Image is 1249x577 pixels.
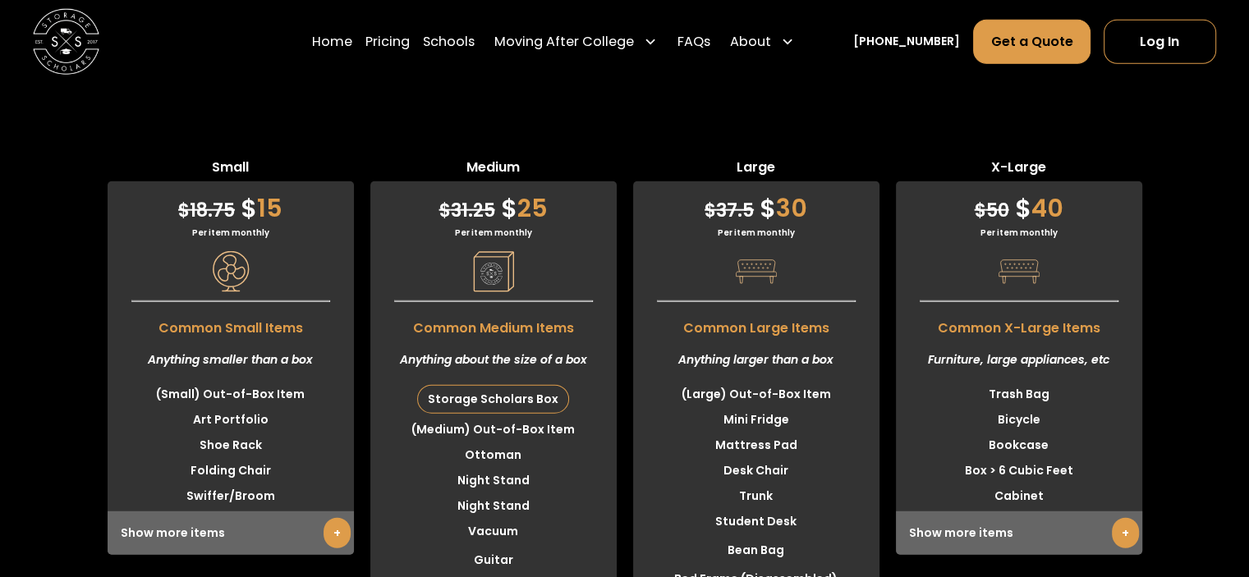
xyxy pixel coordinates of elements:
li: Folding Chair [108,458,354,483]
span: $ [241,190,257,226]
div: Moving After College [494,31,634,51]
span: Common Small Items [108,310,354,338]
li: (Large) Out-of-Box Item [633,382,879,407]
div: About [723,18,801,64]
span: Common X-Large Items [896,310,1142,338]
li: Bicycle [896,407,1142,433]
span: $ [705,198,716,223]
li: (Medium) Out-of-Box Item [370,417,617,442]
a: Schools [423,18,475,64]
li: Student Desk [633,509,879,534]
a: [PHONE_NUMBER] [853,33,960,50]
a: Home [312,18,352,64]
span: 18.75 [178,198,235,223]
span: $ [501,190,517,226]
li: Mini Fridge [633,407,879,433]
li: Shoe Rack [108,433,354,458]
li: Art Portfolio [108,407,354,433]
span: $ [439,198,451,223]
li: Trunk [633,483,879,509]
div: Anything larger than a box [633,338,879,382]
a: Log In [1104,19,1216,63]
li: Swiffer/Broom [108,483,354,509]
li: Mattress Pad [633,433,879,458]
div: Moving After College [488,18,664,64]
li: Trash Bag [896,382,1142,407]
li: Ottoman [370,442,617,468]
span: 37.5 [705,198,754,223]
div: Anything smaller than a box [108,338,354,382]
a: Get a Quote [973,19,1090,63]
span: $ [760,190,776,226]
li: (Small) Out-of-Box Item [108,382,354,407]
a: + [1112,518,1139,548]
li: Night Stand [370,493,617,519]
li: Guitar [370,547,617,573]
li: Box > 6 Cubic Feet [896,458,1142,483]
div: Show more items [108,511,354,555]
div: 40 [896,181,1142,227]
span: Common Large Items [633,310,879,338]
a: + [324,518,351,548]
li: Cabinet [896,483,1142,509]
div: Per item monthly [896,227,1142,239]
img: Pricing Category Icon [999,251,1040,292]
a: FAQs [677,18,709,64]
span: X-Large [896,158,1142,181]
span: 50 [975,198,1009,223]
div: About [730,31,771,51]
span: Medium [370,158,617,181]
img: Pricing Category Icon [473,251,514,292]
span: $ [1015,190,1031,226]
img: Pricing Category Icon [210,251,251,292]
div: 25 [370,181,617,227]
span: 31.25 [439,198,495,223]
img: Pricing Category Icon [736,251,777,292]
span: Small [108,158,354,181]
li: Bean Bag [633,538,879,563]
div: Storage Scholars Box [418,386,568,413]
span: Common Medium Items [370,310,617,338]
div: 30 [633,181,879,227]
span: Large [633,158,879,181]
div: Per item monthly [370,227,617,239]
span: $ [178,198,190,223]
div: Show more items [896,511,1142,555]
li: Bookcase [896,433,1142,458]
li: Night Stand [370,468,617,493]
div: Per item monthly [633,227,879,239]
div: 15 [108,181,354,227]
li: Vacuum [370,519,617,544]
a: Pricing [365,18,410,64]
div: Furniture, large appliances, etc [896,338,1142,382]
span: $ [975,198,986,223]
div: Per item monthly [108,227,354,239]
li: Desk Chair [633,458,879,483]
img: Storage Scholars main logo [33,8,99,75]
div: Anything about the size of a box [370,338,617,382]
